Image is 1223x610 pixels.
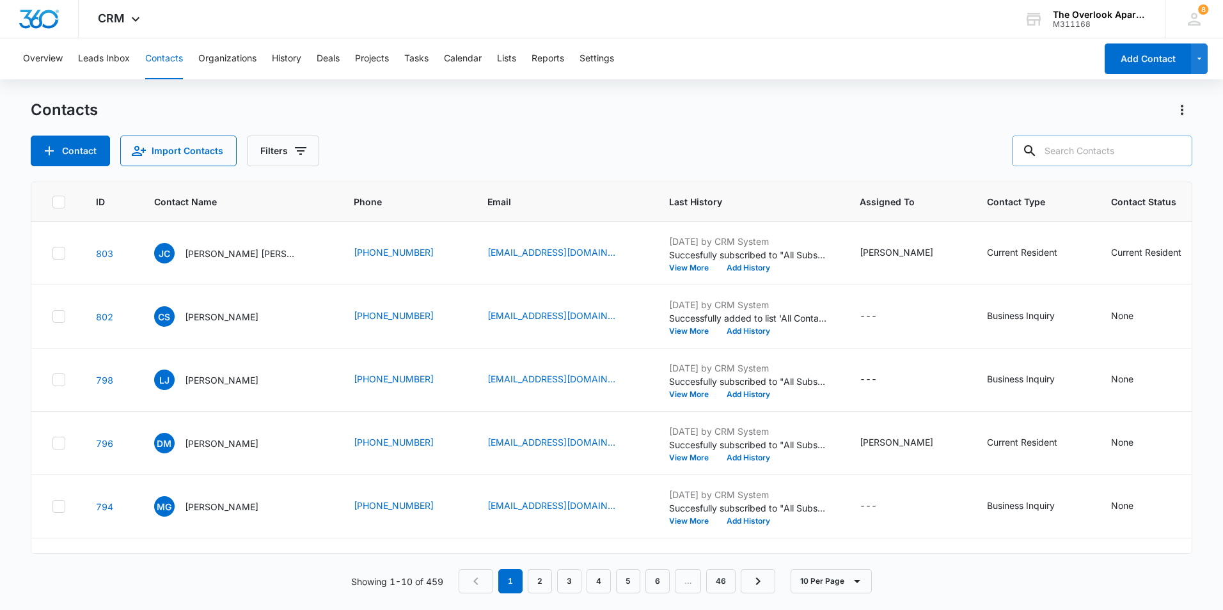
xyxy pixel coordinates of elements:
[1111,435,1156,451] div: Contact Status - None - Select to Edit Field
[718,517,779,525] button: Add History
[354,246,434,259] a: [PHONE_NUMBER]
[444,38,482,79] button: Calendar
[354,195,438,208] span: Phone
[718,391,779,398] button: Add History
[404,38,429,79] button: Tasks
[669,235,829,248] p: [DATE] by CRM System
[459,569,775,593] nav: Pagination
[718,264,779,272] button: Add History
[487,435,638,451] div: Email - Dez121304@gmail.com - Select to Edit Field
[354,435,457,451] div: Phone - 9706726759 - Select to Edit Field
[354,309,457,324] div: Phone - 7195055911 - Select to Edit Field
[1111,372,1133,386] div: None
[185,500,258,513] p: [PERSON_NAME]
[616,569,640,593] a: Page 5
[498,569,523,593] em: 1
[860,309,877,324] div: ---
[154,370,281,390] div: Contact Name - Lori Jollie - Select to Edit Field
[669,425,829,438] p: [DATE] by CRM System
[860,372,900,387] div: Assigned To - - Select to Edit Field
[1012,136,1192,166] input: Search Contacts
[487,435,615,449] a: [EMAIL_ADDRESS][DOMAIN_NAME]
[669,195,810,208] span: Last History
[487,246,638,261] div: Email - jennlynnc05@gmail.com - Select to Edit Field
[987,499,1078,514] div: Contact Type - Business Inquiry - Select to Edit Field
[185,373,258,387] p: [PERSON_NAME]
[718,327,779,335] button: Add History
[487,372,638,387] div: Email - lorijollie62@gmail.com - Select to Edit Field
[741,569,775,593] a: Next Page
[317,38,340,79] button: Deals
[669,311,829,325] p: Successfully added to list 'All Contacts'.
[987,372,1055,386] div: Business Inquiry
[354,499,434,512] a: [PHONE_NUMBER]
[669,391,718,398] button: View More
[669,327,718,335] button: View More
[78,38,130,79] button: Leads Inbox
[669,264,718,272] button: View More
[987,435,1057,449] div: Current Resident
[1111,246,1181,259] div: Current Resident
[96,195,105,208] span: ID
[145,38,183,79] button: Contacts
[120,136,237,166] button: Import Contacts
[860,309,900,324] div: Assigned To - - Select to Edit Field
[96,501,113,512] a: Navigate to contact details page for Megan Gee
[1111,372,1156,387] div: Contact Status - None - Select to Edit Field
[669,361,829,375] p: [DATE] by CRM System
[1111,195,1186,208] span: Contact Status
[669,438,829,451] p: Succesfully subscribed to "All Subscribers".
[154,306,281,327] div: Contact Name - Caleb Stone - Select to Edit Field
[487,195,620,208] span: Email
[1111,499,1156,514] div: Contact Status - None - Select to Edit Field
[354,246,457,261] div: Phone - 5596969554 - Select to Edit Field
[96,438,113,449] a: Navigate to contact details page for Desirea Martinez
[1105,43,1191,74] button: Add Contact
[987,246,1080,261] div: Contact Type - Current Resident - Select to Edit Field
[154,306,175,327] span: CS
[487,246,615,259] a: [EMAIL_ADDRESS][DOMAIN_NAME]
[669,375,829,388] p: Succesfully subscribed to "All Subscribers".
[154,243,323,263] div: Contact Name - Jennifer Collins Tyson Harris & Riaz Umar - Select to Edit Field
[497,38,516,79] button: Lists
[987,246,1057,259] div: Current Resident
[860,435,956,451] div: Assigned To - Desirea Archuleta - Select to Edit Field
[96,311,113,322] a: Navigate to contact details page for Caleb Stone
[860,246,956,261] div: Assigned To - Desirea Archuleta - Select to Edit Field
[185,247,300,260] p: [PERSON_NAME] [PERSON_NAME] & [PERSON_NAME]
[1111,435,1133,449] div: None
[669,501,829,515] p: Succesfully subscribed to "All Subscribers".
[669,517,718,525] button: View More
[645,569,670,593] a: Page 6
[1111,499,1133,512] div: None
[154,496,175,517] span: MG
[354,499,457,514] div: Phone - 2693658270 - Select to Edit Field
[185,437,258,450] p: [PERSON_NAME]
[96,248,113,259] a: Navigate to contact details page for Jennifer Collins Tyson Harris & Riaz Umar
[860,435,933,449] div: [PERSON_NAME]
[198,38,256,79] button: Organizations
[532,38,564,79] button: Reports
[1111,246,1204,261] div: Contact Status - Current Resident - Select to Edit Field
[354,309,434,322] a: [PHONE_NUMBER]
[860,372,877,387] div: ---
[587,569,611,593] a: Page 4
[247,136,319,166] button: Filters
[487,372,615,386] a: [EMAIL_ADDRESS][DOMAIN_NAME]
[987,372,1078,387] div: Contact Type - Business Inquiry - Select to Edit Field
[487,309,638,324] div: Email - Cakesmith47@gmail.com - Select to Edit Field
[154,496,281,517] div: Contact Name - Megan Gee - Select to Edit Field
[706,569,736,593] a: Page 46
[669,551,829,565] p: [DATE] by CRM System
[860,499,900,514] div: Assigned To - - Select to Edit Field
[355,38,389,79] button: Projects
[860,246,933,259] div: [PERSON_NAME]
[154,370,175,390] span: LJ
[351,575,443,588] p: Showing 1-10 of 459
[528,569,552,593] a: Page 2
[1198,4,1208,15] div: notifications count
[1053,20,1146,29] div: account id
[1111,309,1133,322] div: None
[1198,4,1208,15] span: 8
[154,433,281,453] div: Contact Name - Desirea Martinez - Select to Edit Field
